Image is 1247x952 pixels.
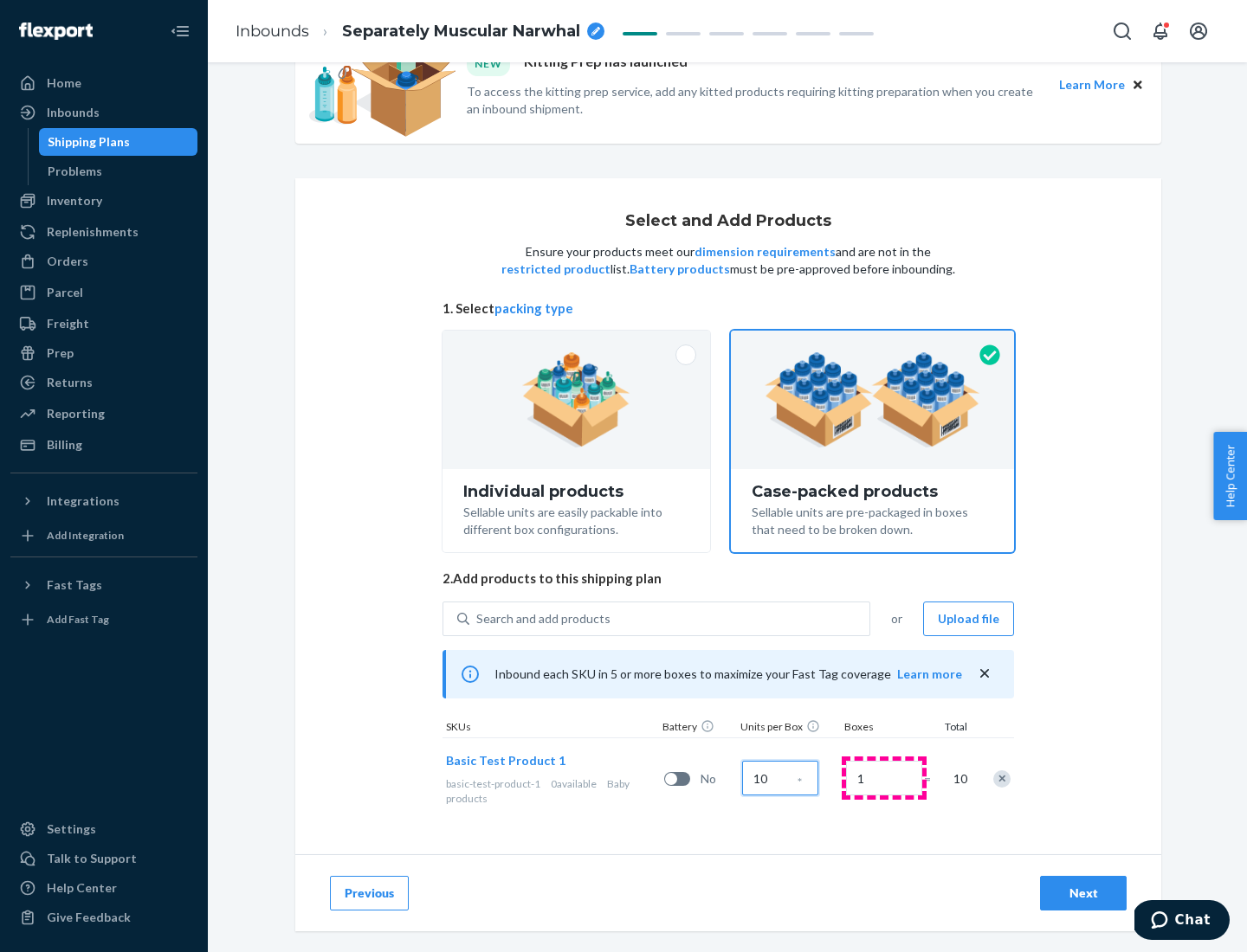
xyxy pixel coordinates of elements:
a: Returns [10,369,197,396]
a: Inbounds [236,22,309,41]
a: Problems [39,158,198,185]
div: Fast Tags [47,576,102,594]
div: Billing [47,436,82,453]
div: Sellable units are easily packable into different box configurations. [463,500,689,538]
button: Integrations [10,487,197,515]
span: 0 available [551,777,597,790]
div: Settings [47,820,96,838]
a: Orders [10,248,197,275]
button: Learn More [1059,75,1125,94]
p: To access the kitting prep service, add any kitted products requiring kitting preparation when yo... [467,83,1043,118]
ol: breadcrumbs [222,6,618,57]
a: Help Center [10,874,197,902]
button: close [976,665,993,683]
div: Talk to Support [47,850,137,867]
div: Individual products [463,483,689,500]
span: basic-test-product-1 [446,777,540,790]
div: Reporting [47,405,105,422]
span: = [924,770,941,788]
button: Basic Test Product 1 [446,752,565,769]
a: Inbounds [10,99,197,126]
div: NEW [467,52,510,75]
a: Settings [10,815,197,843]
div: Shipping Plans [48,133,130,151]
span: Separately Muscular Narwhal [342,21,580,43]
button: Close [1128,75,1147,94]
button: Upload file [923,601,1014,636]
p: Ensure your products meet our and are not in the list. must be pre-approved before inbounding. [500,243,957,278]
span: 2. Add products to this shipping plan [443,569,1014,588]
button: Close Navigation [163,14,197,48]
div: Boxes [841,719,927,737]
a: Shipping Plans [39,128,198,156]
div: Inbounds [47,104,100,121]
a: Replenishments [10,218,197,246]
a: Inventory [10,187,197,215]
div: Units per Box [737,719,841,737]
div: Baby products [446,776,657,806]
a: Prep [10,339,197,367]
div: Inbound each SKU in 5 or more boxes to maximize your Fast Tag coverage [443,650,1014,698]
div: Returns [47,374,93,391]
p: Kitting Prep has launched [524,52,688,75]
button: Fast Tags [10,571,197,599]
iframe: Opens a widget where you can chat to one of our agents [1134,900,1230,943]
div: Problems [48,163,102,180]
div: Help Center [47,879,117,897]
div: Orders [47,253,88,270]
button: Give Feedback [10,904,197,931]
button: Learn more [897,666,962,683]
div: Sellable units are pre-packaged in boxes that need to be broken down. [752,500,993,538]
div: Inventory [47,192,102,209]
a: Freight [10,310,197,338]
div: Case-packed products [752,483,993,500]
a: Add Integration [10,522,197,550]
button: Previous [330,876,409,910]
button: restricted product [501,261,611,278]
a: Add Fast Tag [10,606,197,634]
span: No [701,770,735,788]
span: or [891,610,902,627]
input: Number of boxes [846,761,922,795]
div: Home [47,74,81,92]
a: Home [10,69,197,97]
div: Total [927,719,971,737]
div: Battery [659,719,737,737]
button: Talk to Support [10,845,197,872]
img: individual-pack.facf35554cb0f1810c75b2bd6df2d64e.png [522,352,630,447]
div: Parcel [47,284,83,301]
input: Case Quantity [742,761,818,795]
button: dimension requirements [695,243,836,261]
div: Integrations [47,492,120,510]
button: Help Center [1213,432,1247,520]
div: Freight [47,315,89,332]
button: Next [1040,876,1127,910]
div: Remove Item [993,770,1011,788]
button: Open Search Box [1105,14,1140,48]
div: Prep [47,344,74,362]
button: Open account menu [1181,14,1216,48]
div: Add Fast Tag [47,612,109,627]
span: 10 [950,770,967,788]
a: Parcel [10,279,197,306]
span: Basic Test Product 1 [446,753,565,768]
a: Reporting [10,400,197,428]
img: case-pack.59cecea509d18c883b923b81aeac6d0b.png [765,352,980,447]
div: Replenishments [47,223,139,241]
button: Battery products [630,261,730,278]
span: 1. Select [443,299,1014,318]
div: Add Integration [47,528,124,543]
div: Next [1055,884,1112,902]
img: Flexport logo [19,23,93,40]
button: packing type [494,299,573,318]
div: Search and add products [476,610,611,627]
div: Give Feedback [47,909,131,926]
button: Open notifications [1143,14,1178,48]
h1: Select and Add Products [625,213,831,230]
a: Billing [10,431,197,459]
div: SKUs [443,719,659,737]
